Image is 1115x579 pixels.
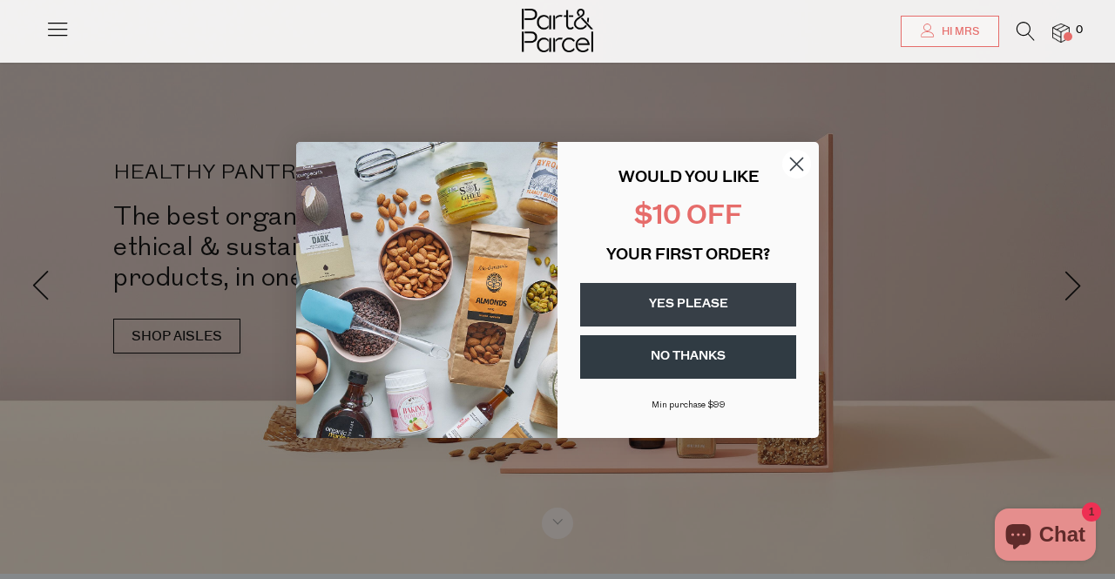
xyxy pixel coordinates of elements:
button: NO THANKS [580,335,796,379]
span: $10 OFF [634,204,742,231]
span: 0 [1071,23,1087,38]
span: YOUR FIRST ORDER? [606,248,770,264]
a: Hi Mrs [901,16,999,47]
a: 0 [1052,24,1070,42]
img: Part&Parcel [522,9,593,52]
span: Min purchase $99 [652,401,726,410]
span: Hi Mrs [937,24,979,39]
img: 43fba0fb-7538-40bc-babb-ffb1a4d097bc.jpeg [296,142,557,438]
inbox-online-store-chat: Shopify online store chat [990,508,1101,565]
button: Close dialog [781,149,812,179]
button: YES PLEASE [580,283,796,327]
span: WOULD YOU LIKE [618,171,759,186]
